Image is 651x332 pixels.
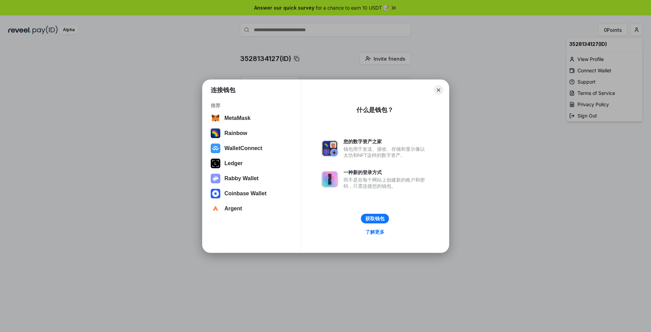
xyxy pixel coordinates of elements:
div: 获取钱包 [365,216,385,222]
div: 您的数字资产之家 [343,138,428,145]
div: Rabby Wallet [224,175,259,182]
div: 钱包用于发送、接收、存储和显示像以太坊和NFT这样的数字资产。 [343,146,428,158]
button: Rainbow [209,126,295,140]
button: WalletConnect [209,142,295,155]
img: svg+xml,%3Csvg%20xmlns%3D%22http%3A%2F%2Fwww.w3.org%2F2000%2Fsvg%22%20fill%3D%22none%22%20viewBox... [211,174,220,183]
div: 什么是钱包？ [356,106,393,114]
button: Coinbase Wallet [209,187,295,200]
div: 推荐 [211,102,292,109]
img: svg+xml,%3Csvg%20width%3D%22120%22%20height%3D%22120%22%20viewBox%3D%220%200%20120%20120%22%20fil... [211,128,220,138]
button: MetaMask [209,111,295,125]
div: Argent [224,206,242,212]
div: WalletConnect [224,145,262,151]
h1: 连接钱包 [211,86,235,94]
a: 了解更多 [361,228,389,236]
img: svg+xml,%3Csvg%20xmlns%3D%22http%3A%2F%2Fwww.w3.org%2F2000%2Fsvg%22%20fill%3D%22none%22%20viewBox... [322,140,338,157]
img: svg+xml,%3Csvg%20width%3D%2228%22%20height%3D%2228%22%20viewBox%3D%220%200%2028%2028%22%20fill%3D... [211,204,220,213]
img: svg+xml,%3Csvg%20xmlns%3D%22http%3A%2F%2Fwww.w3.org%2F2000%2Fsvg%22%20fill%3D%22none%22%20viewBox... [322,171,338,187]
button: Argent [209,202,295,216]
img: svg+xml,%3Csvg%20width%3D%2228%22%20height%3D%2228%22%20viewBox%3D%220%200%2028%2028%22%20fill%3D... [211,144,220,153]
button: Rabby Wallet [209,172,295,185]
div: Coinbase Wallet [224,190,266,197]
button: Ledger [209,157,295,170]
button: Close [434,85,443,95]
div: 一种新的登录方式 [343,169,428,175]
div: 了解更多 [365,229,385,235]
div: Ledger [224,160,243,167]
div: Rainbow [224,130,247,136]
button: 获取钱包 [361,214,389,223]
div: 而不是在每个网站上创建新的账户和密码，只需连接您的钱包。 [343,177,428,189]
img: svg+xml,%3Csvg%20width%3D%2228%22%20height%3D%2228%22%20viewBox%3D%220%200%2028%2028%22%20fill%3D... [211,189,220,198]
div: MetaMask [224,115,250,121]
img: svg+xml,%3Csvg%20width%3D%2228%22%20height%3D%2228%22%20viewBox%3D%220%200%2028%2028%22%20fill%3D... [211,113,220,123]
img: svg+xml,%3Csvg%20xmlns%3D%22http%3A%2F%2Fwww.w3.org%2F2000%2Fsvg%22%20width%3D%2228%22%20height%3... [211,159,220,168]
